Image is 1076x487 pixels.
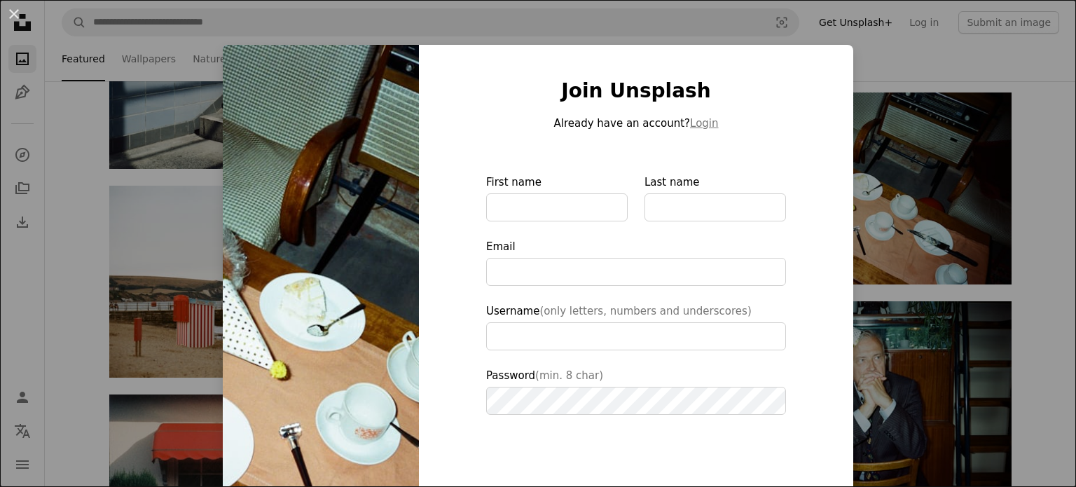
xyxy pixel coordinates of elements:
input: Email [486,258,786,286]
label: Username [486,303,786,350]
span: (min. 8 char) [535,369,603,382]
label: Last name [644,174,786,221]
label: First name [486,174,628,221]
input: Last name [644,193,786,221]
label: Password [486,367,786,415]
h1: Join Unsplash [486,78,786,104]
input: Password(min. 8 char) [486,387,786,415]
button: Login [690,115,718,132]
label: Email [486,238,786,286]
input: First name [486,193,628,221]
input: Username(only letters, numbers and underscores) [486,322,786,350]
p: Already have an account? [486,115,786,132]
span: (only letters, numbers and underscores) [539,305,751,317]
